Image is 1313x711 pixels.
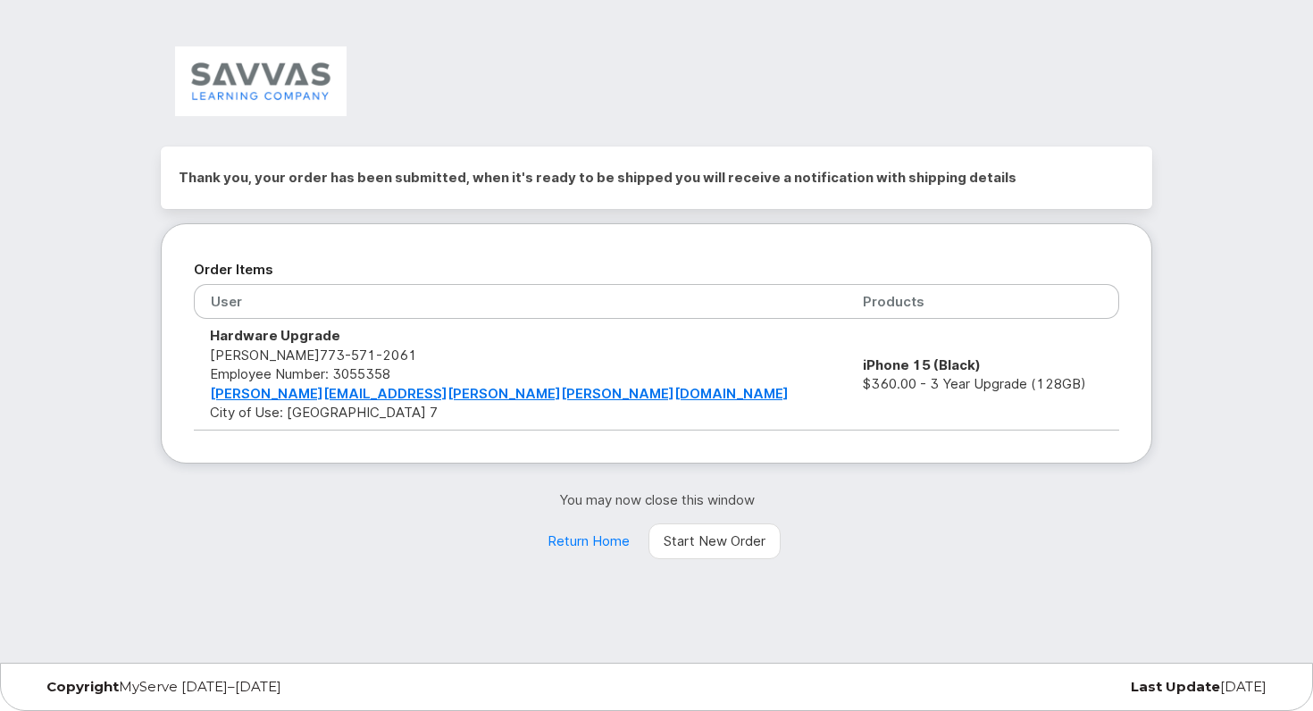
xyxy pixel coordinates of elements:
[320,347,417,364] span: 773
[210,385,789,402] a: [PERSON_NAME][EMAIL_ADDRESS][PERSON_NAME][PERSON_NAME][DOMAIN_NAME]
[161,490,1152,509] p: You may now close this window
[194,284,847,319] th: User
[194,256,1119,283] h2: Order Items
[46,678,119,695] strong: Copyright
[847,319,1119,430] td: $360.00 - 3 Year Upgrade (128GB)
[532,523,645,559] a: Return Home
[210,365,390,382] span: Employee Number: 3055358
[210,327,340,344] strong: Hardware Upgrade
[648,523,781,559] a: Start New Order
[175,46,347,116] img: Savvas Learning Company LLC
[376,347,417,364] span: 2061
[1131,678,1220,695] strong: Last Update
[865,680,1280,694] div: [DATE]
[345,347,376,364] span: 571
[863,356,981,373] strong: iPhone 15 (Black)
[179,164,1134,191] h2: Thank you, your order has been submitted, when it's ready to be shipped you will receive a notifi...
[847,284,1119,319] th: Products
[194,319,847,430] td: [PERSON_NAME] City of Use: [GEOGRAPHIC_DATA] 7
[33,680,448,694] div: MyServe [DATE]–[DATE]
